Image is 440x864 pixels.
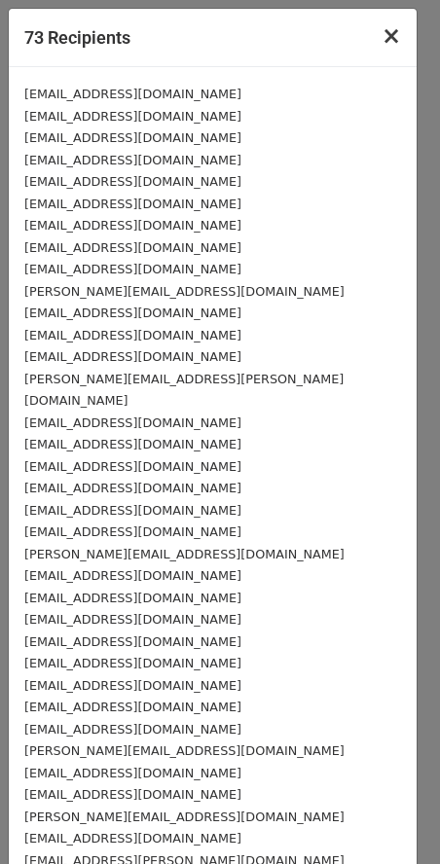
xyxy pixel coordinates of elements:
[24,766,241,780] small: [EMAIL_ADDRESS][DOMAIN_NAME]
[24,831,241,846] small: [EMAIL_ADDRESS][DOMAIN_NAME]
[24,787,241,802] small: [EMAIL_ADDRESS][DOMAIN_NAME]
[382,22,401,50] span: ×
[366,9,417,63] button: Close
[24,547,345,561] small: [PERSON_NAME][EMAIL_ADDRESS][DOMAIN_NAME]
[24,218,241,233] small: [EMAIL_ADDRESS][DOMAIN_NAME]
[24,415,241,430] small: [EMAIL_ADDRESS][DOMAIN_NAME]
[24,503,241,518] small: [EMAIL_ADDRESS][DOMAIN_NAME]
[24,722,241,737] small: [EMAIL_ADDRESS][DOMAIN_NAME]
[24,284,345,299] small: [PERSON_NAME][EMAIL_ADDRESS][DOMAIN_NAME]
[24,524,241,539] small: [EMAIL_ADDRESS][DOMAIN_NAME]
[24,24,130,51] h5: 73 Recipients
[24,306,241,320] small: [EMAIL_ADDRESS][DOMAIN_NAME]
[24,130,241,145] small: [EMAIL_ADDRESS][DOMAIN_NAME]
[24,197,241,211] small: [EMAIL_ADDRESS][DOMAIN_NAME]
[24,459,241,474] small: [EMAIL_ADDRESS][DOMAIN_NAME]
[24,481,241,495] small: [EMAIL_ADDRESS][DOMAIN_NAME]
[24,153,241,167] small: [EMAIL_ADDRESS][DOMAIN_NAME]
[24,591,241,605] small: [EMAIL_ADDRESS][DOMAIN_NAME]
[24,568,241,583] small: [EMAIL_ADDRESS][DOMAIN_NAME]
[24,612,241,627] small: [EMAIL_ADDRESS][DOMAIN_NAME]
[24,109,241,124] small: [EMAIL_ADDRESS][DOMAIN_NAME]
[24,372,344,409] small: [PERSON_NAME][EMAIL_ADDRESS][PERSON_NAME][DOMAIN_NAME]
[343,771,440,864] iframe: Chat Widget
[24,656,241,670] small: [EMAIL_ADDRESS][DOMAIN_NAME]
[24,174,241,189] small: [EMAIL_ADDRESS][DOMAIN_NAME]
[24,349,241,364] small: [EMAIL_ADDRESS][DOMAIN_NAME]
[24,328,241,342] small: [EMAIL_ADDRESS][DOMAIN_NAME]
[24,634,241,649] small: [EMAIL_ADDRESS][DOMAIN_NAME]
[24,678,241,693] small: [EMAIL_ADDRESS][DOMAIN_NAME]
[24,240,241,255] small: [EMAIL_ADDRESS][DOMAIN_NAME]
[24,743,345,758] small: [PERSON_NAME][EMAIL_ADDRESS][DOMAIN_NAME]
[24,87,241,101] small: [EMAIL_ADDRESS][DOMAIN_NAME]
[24,810,345,824] small: [PERSON_NAME][EMAIL_ADDRESS][DOMAIN_NAME]
[24,700,241,714] small: [EMAIL_ADDRESS][DOMAIN_NAME]
[24,437,241,451] small: [EMAIL_ADDRESS][DOMAIN_NAME]
[24,262,241,276] small: [EMAIL_ADDRESS][DOMAIN_NAME]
